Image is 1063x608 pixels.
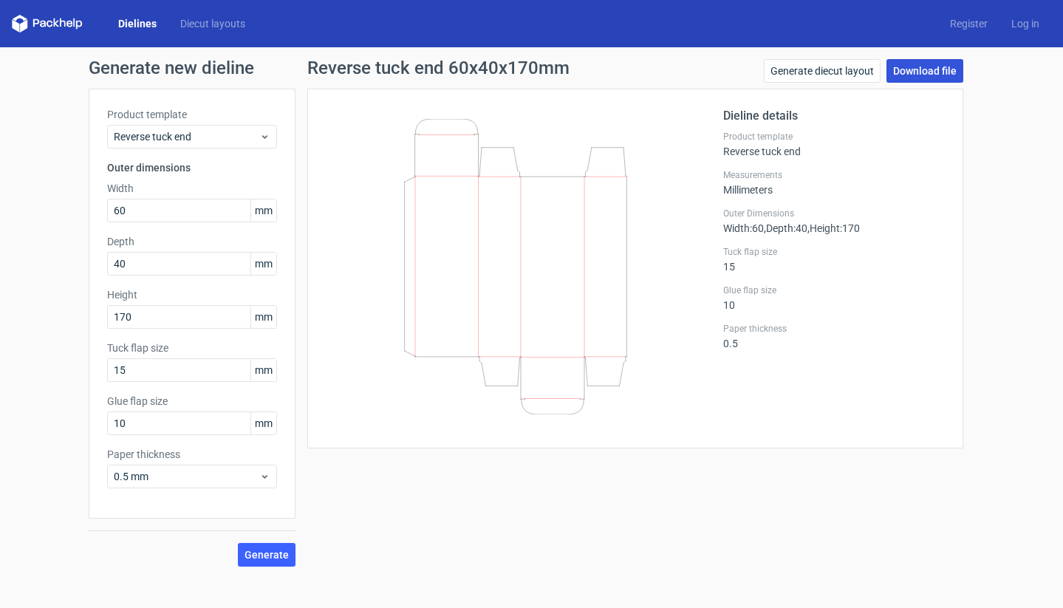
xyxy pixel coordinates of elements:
h2: Dieline details [723,107,945,125]
h1: Generate new dieline [89,59,975,77]
h3: Outer dimensions [107,160,277,175]
label: Tuck flap size [107,341,277,355]
label: Tuck flap size [723,246,945,258]
span: mm [250,412,276,434]
span: Width : 60 [723,222,764,234]
button: Generate [238,543,295,567]
span: Reverse tuck end [114,129,259,144]
label: Product template [107,107,277,122]
a: Register [938,16,999,31]
span: mm [250,253,276,275]
span: mm [250,306,276,328]
label: Measurements [723,169,945,181]
label: Outer Dimensions [723,208,945,219]
div: Reverse tuck end [723,131,945,157]
span: , Depth : 40 [764,222,807,234]
div: 10 [723,284,945,311]
div: 0.5 [723,323,945,349]
a: Download file [886,59,963,83]
div: 15 [723,246,945,273]
label: Paper thickness [107,447,277,462]
span: mm [250,359,276,381]
label: Product template [723,131,945,143]
label: Paper thickness [723,323,945,335]
span: Generate [245,550,289,560]
h1: Reverse tuck end 60x40x170mm [307,59,570,77]
label: Glue flap size [723,284,945,296]
a: Dielines [106,16,168,31]
label: Width [107,181,277,196]
label: Height [107,287,277,302]
span: mm [250,199,276,222]
a: Generate diecut layout [764,59,881,83]
label: Depth [107,234,277,249]
a: Diecut layouts [168,16,257,31]
label: Glue flap size [107,394,277,409]
span: 0.5 mm [114,469,259,484]
div: Millimeters [723,169,945,196]
a: Log in [999,16,1051,31]
span: , Height : 170 [807,222,860,234]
